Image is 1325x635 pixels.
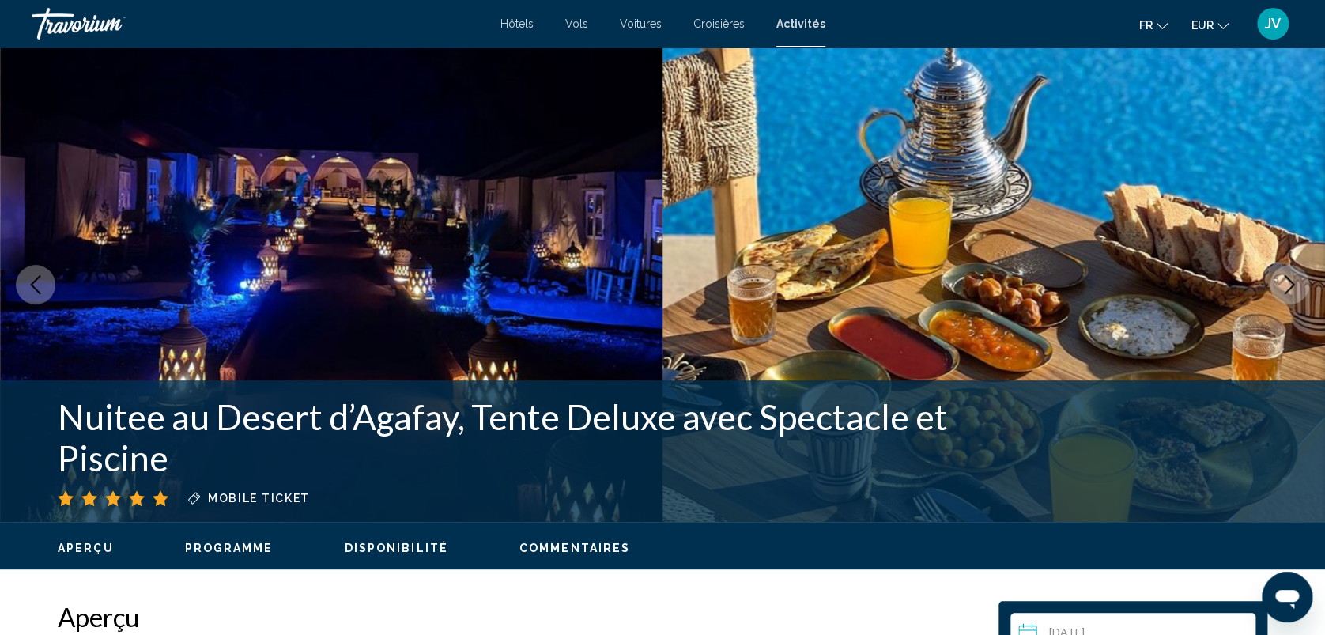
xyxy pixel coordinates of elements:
a: Croisières [693,17,745,30]
span: fr [1139,19,1153,32]
a: Vols [565,17,588,30]
span: EUR [1191,19,1214,32]
button: Previous image [16,265,55,304]
button: Change language [1139,13,1168,36]
button: Disponibilité [345,541,448,555]
a: Activités [776,17,825,30]
span: Disponibilité [345,542,448,554]
button: Change currency [1191,13,1229,36]
button: Next image [1270,265,1309,304]
span: Programme [185,542,274,554]
span: Aperçu [58,542,114,554]
span: Mobile ticket [208,492,310,505]
span: Commentaires [519,542,630,554]
a: Travorium [32,8,485,40]
a: Hôtels [500,17,534,30]
iframe: Bouton de lancement de la fenêtre de messagerie [1262,572,1312,622]
h2: Aperçu [58,601,983,633]
button: Aperçu [58,541,114,555]
button: User Menu [1252,7,1293,40]
button: Commentaires [519,541,630,555]
h1: Nuitee au Desert d’Agafay, Tente Deluxe avec Spectacle et Piscine [58,396,1014,478]
a: Voitures [620,17,662,30]
button: Programme [185,541,274,555]
span: JV [1265,16,1281,32]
